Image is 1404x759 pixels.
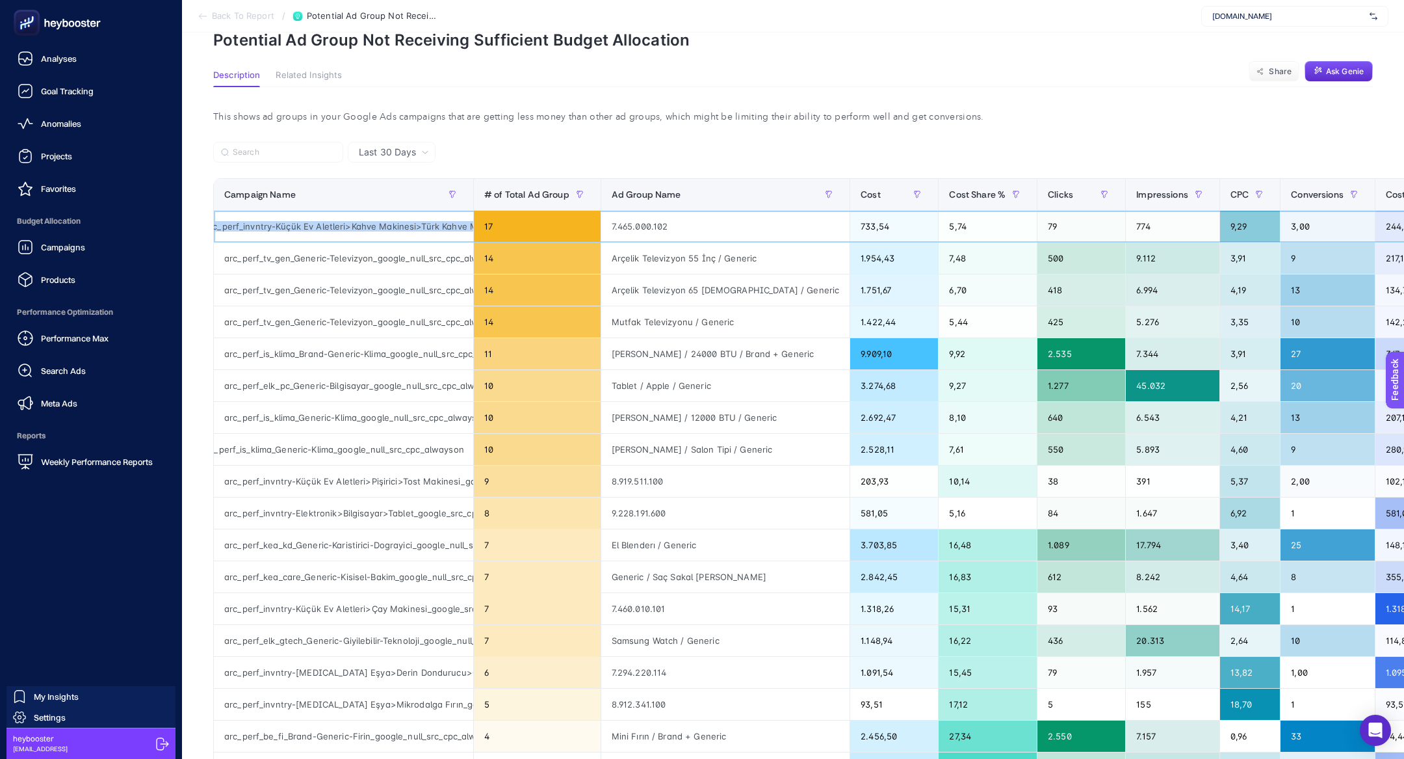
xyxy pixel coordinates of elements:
div: 640 [1037,402,1125,433]
div: 7.465.000.102 [601,211,850,242]
div: 8 [1280,561,1375,593]
div: 203,93 [850,466,938,497]
img: svg%3e [1370,10,1377,23]
div: 6.994 [1126,274,1219,306]
span: Meta Ads [41,398,77,408]
div: 3,91 [1220,243,1280,274]
span: Campaign Name [224,189,296,200]
div: 17.794 [1126,529,1219,561]
span: [DOMAIN_NAME] [1212,11,1364,21]
div: 13 [1280,274,1375,306]
div: 17 [474,211,601,242]
div: 1 [1280,689,1375,720]
a: Campaigns [10,234,172,260]
div: 1.957 [1126,657,1219,688]
div: 93 [1037,593,1125,624]
div: 774 [1126,211,1219,242]
span: Products [41,274,75,285]
div: 6,70 [939,274,1037,306]
div: Mutfak Televizyonu / Generic [601,306,850,338]
span: Related Insights [276,70,342,81]
div: 10 [474,434,601,465]
div: 612 [1037,561,1125,593]
div: 1,00 [1280,657,1375,688]
div: 4,64 [1220,561,1280,593]
div: 5 [1037,689,1125,720]
div: 8,10 [939,402,1037,433]
div: 2.550 [1037,721,1125,752]
div: arc_perf_is_klima_Generic-Klima_google_null_src_cpc_alwayson [214,402,473,433]
div: arc_perf_elk_gtech_Generic-Giyilebilir-Teknoloji_google_null_src_cpc_alwayson [214,625,473,656]
span: Cost Share % [949,189,1006,200]
p: Potential Ad Group Not Receiving Sufficient Budget Allocation [213,31,1373,49]
div: 7 [474,625,601,656]
div: Arçelik Televizyon 65 [DEMOGRAPHIC_DATA] / Generic [601,274,850,306]
a: Analyses [10,46,172,72]
div: 79 [1037,211,1125,242]
span: Projects [41,151,72,161]
span: Weekly Performance Reports [41,457,153,467]
div: [PERSON_NAME] / 24000 BTU / Brand + Generic [601,338,850,369]
div: 93,51 [850,689,938,720]
div: 4,60 [1220,434,1280,465]
div: 581,05 [850,498,938,529]
div: 33 [1280,721,1375,752]
div: 2.528,11 [850,434,938,465]
span: Performance Max [41,333,109,343]
div: arc_perf_invntry-Küçük Ev Aletleri>Kahve Makinesi>Türk Kahve Makinesi_google_src_cpc_alwayson [214,211,473,242]
div: 7,48 [939,243,1037,274]
div: 9,29 [1220,211,1280,242]
div: arc_perf_tv_gen_Generic-Televizyon_google_null_src_cpc_alwayson [214,274,473,306]
div: 4 [474,721,601,752]
span: Settings [34,712,66,723]
div: 2,56 [1220,370,1280,401]
div: 10 [1280,306,1375,338]
div: 2.535 [1037,338,1125,369]
div: arc_perf_tv_gen_Generic-Televizyon_google_null_src_cpc_alwayson [214,306,473,338]
div: 15,31 [939,593,1037,624]
div: 1.954,43 [850,243,938,274]
div: 391 [1126,466,1219,497]
div: 5,44 [939,306,1037,338]
div: 550 [1037,434,1125,465]
div: 8.912.341.100 [601,689,850,720]
div: 1 [1280,593,1375,624]
div: 14,17 [1220,593,1280,624]
div: 6,92 [1220,498,1280,529]
div: 38 [1037,466,1125,497]
span: Share [1269,66,1292,77]
a: Meta Ads [10,390,172,416]
div: 1.751,67 [850,274,938,306]
div: 20 [1280,370,1375,401]
span: Back To Report [212,11,274,21]
div: 418 [1037,274,1125,306]
span: Potential Ad Group Not Receiving Sufficient Budget Allocation [307,11,437,21]
div: 2,64 [1220,625,1280,656]
div: 7.460.010.101 [601,593,850,624]
div: 16,83 [939,561,1037,593]
span: / [282,10,285,21]
div: 9.112 [1126,243,1219,274]
div: 20.313 [1126,625,1219,656]
div: 733,54 [850,211,938,242]
div: 25 [1280,529,1375,561]
div: arc_perf_tv_gen_Generic-Televizyon_google_null_src_cpc_alwayson [214,243,473,274]
div: 2,00 [1280,466,1375,497]
a: My Insights [6,686,175,707]
div: 10 [474,370,601,401]
a: Projects [10,143,172,169]
div: 5,74 [939,211,1037,242]
div: arc_perf_is_klima_Generic-Klima_google_null_src_cpc_alwayson [214,434,473,465]
div: 14 [474,306,601,338]
div: Samsung Watch / Generic [601,625,850,656]
div: 9 [474,466,601,497]
div: arc_perf_is_klima_Brand-Generic-Klima_google_null_src_cpc_alwayson [214,338,473,369]
div: 7.294.220.114 [601,657,850,688]
div: 7 [474,561,601,593]
div: 14 [474,274,601,306]
div: 7 [474,593,601,624]
div: 10 [1280,625,1375,656]
div: 7,61 [939,434,1037,465]
div: 15,45 [939,657,1037,688]
span: Description [213,70,260,81]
